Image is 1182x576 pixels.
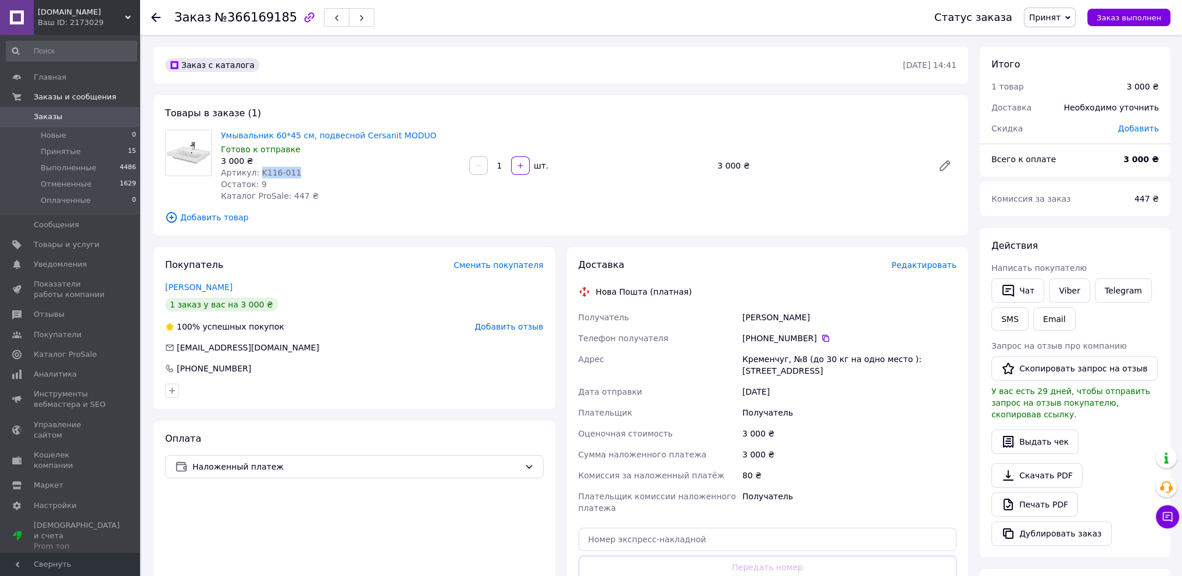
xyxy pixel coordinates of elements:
div: [DATE] [740,381,959,402]
span: Оценочная стоимость [578,429,673,438]
span: Принят [1029,13,1060,22]
div: Кременчуг, №8 (до 30 кг на одно место ): [STREET_ADDRESS] [740,349,959,381]
div: Заказ с каталога [165,58,259,72]
span: Получатель [578,313,629,322]
span: У вас есть 29 дней, чтобы отправить запрос на отзыв покупателю, скопировав ссылку. [991,387,1150,419]
span: 0 [132,130,136,141]
span: Новые [41,130,66,141]
span: Добавить товар [165,211,956,224]
span: Плательщик комиссии наложенного платежа [578,492,736,513]
span: Запрос на отзыв про компанию [991,341,1127,350]
span: Редактировать [891,260,956,270]
div: Получатель [740,402,959,423]
span: Заказы и сообщения [34,92,116,102]
span: Товары и услуги [34,239,99,250]
span: Сумма наложенного платежа [578,450,707,459]
span: Готово к отправке [221,145,301,154]
div: [PHONE_NUMBER] [176,363,252,374]
button: Скопировать запрос на отзыв [991,356,1158,381]
div: 1 заказ у вас на 3 000 ₴ [165,298,278,312]
span: Адрес [578,355,604,364]
button: Email [1033,307,1076,331]
a: Печать PDF [991,492,1078,517]
span: Сменить покупателя [453,260,543,270]
span: Артикул: K116-011 [221,168,301,177]
span: Плательщик [578,408,633,417]
time: [DATE] 14:41 [903,60,956,70]
span: turbochist.com.ua [38,7,125,17]
div: Статус заказа [934,12,1012,23]
span: Итого [991,59,1020,70]
input: Поиск [6,41,137,62]
span: Доставка [991,103,1031,112]
b: 3 000 ₴ [1123,155,1159,164]
span: Действия [991,240,1038,251]
span: Выполненные [41,163,97,173]
a: Viber [1049,278,1090,303]
a: Telegram [1095,278,1152,303]
span: Дата отправки [578,387,642,396]
span: 447 ₴ [1134,194,1159,203]
span: Заказ выполнен [1097,13,1161,22]
div: 80 ₴ [740,465,959,486]
span: Остаток: 9 [221,180,267,189]
span: Каталог ProSale [34,349,97,360]
button: SMS [991,307,1029,331]
span: Доставка [578,259,624,270]
a: Редактировать [933,154,956,177]
input: Номер экспресс-накладной [578,528,957,551]
div: 3 000 ₴ [740,444,959,465]
span: Добавить отзыв [474,322,543,331]
span: Заказ [174,10,211,24]
span: [DEMOGRAPHIC_DATA] и счета [34,520,120,552]
a: Скачать PDF [991,463,1083,488]
span: Показатели работы компании [34,279,108,300]
span: Настройки [34,500,76,511]
span: Отзывы [34,309,65,320]
span: 0 [132,195,136,206]
span: Инструменты вебмастера и SEO [34,389,108,410]
a: [PERSON_NAME] [165,282,233,292]
div: Нова Пошта (платная) [593,286,695,298]
button: Чат с покупателем [1156,505,1179,528]
span: Управление сайтом [34,420,108,441]
span: Аналитика [34,369,77,380]
button: Чат [991,278,1044,303]
span: Товары в заказе (1) [165,108,261,119]
span: Скидка [991,124,1023,133]
span: Оплата [165,433,201,444]
div: Prom топ [34,541,120,552]
span: Кошелек компании [34,450,108,471]
span: 15 [128,146,136,157]
span: Маркет [34,480,63,491]
span: Оплаченные [41,195,91,206]
span: Всего к оплате [991,155,1056,164]
div: Ваш ID: 2173029 [38,17,140,28]
div: шт. [531,160,549,171]
span: Главная [34,72,66,83]
span: [EMAIL_ADDRESS][DOMAIN_NAME] [177,343,319,352]
div: 3 000 ₴ [713,158,929,174]
img: Умывальник 60*45 см, подвесной Cersanit MODUO [166,130,211,176]
span: Комиссия за заказ [991,194,1071,203]
div: [PHONE_NUMBER] [742,332,956,344]
div: [PERSON_NAME] [740,307,959,328]
div: 3 000 ₴ [221,155,460,167]
span: Покупатели [34,330,81,340]
div: 3 000 ₴ [740,423,959,444]
span: Покупатель [165,259,223,270]
div: Необходимо уточнить [1057,95,1166,120]
span: 100% [177,322,200,331]
span: 4486 [120,163,136,173]
span: Уведомления [34,259,87,270]
span: Заказы [34,112,62,122]
button: Выдать чек [991,430,1079,454]
span: Добавить [1118,124,1159,133]
button: Дублировать заказ [991,521,1112,546]
div: 3 000 ₴ [1127,81,1159,92]
span: Отмененные [41,179,91,189]
span: №366169185 [215,10,297,24]
span: Наложенный платеж [192,460,520,473]
span: Написать покупателю [991,263,1087,273]
span: Сообщения [34,220,79,230]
